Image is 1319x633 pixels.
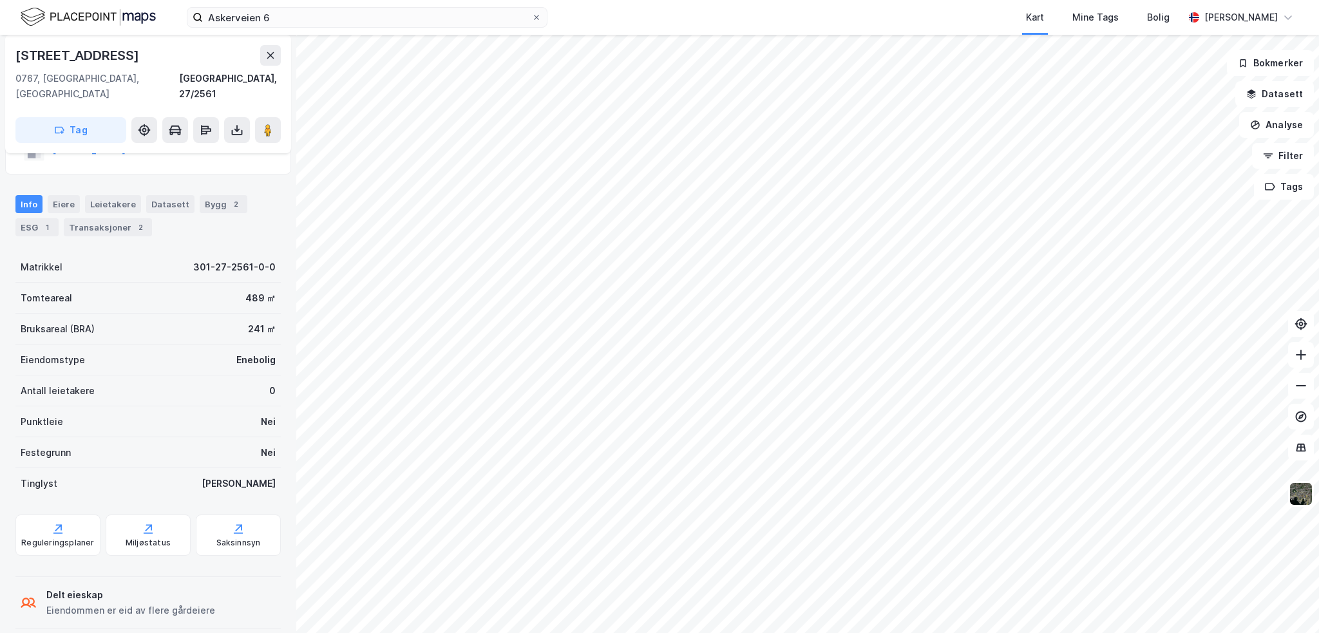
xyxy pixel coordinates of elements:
[1072,10,1119,25] div: Mine Tags
[21,352,85,368] div: Eiendomstype
[1147,10,1170,25] div: Bolig
[126,538,171,548] div: Miljøstatus
[229,198,242,211] div: 2
[1235,81,1314,107] button: Datasett
[269,383,276,399] div: 0
[15,71,179,102] div: 0767, [GEOGRAPHIC_DATA], [GEOGRAPHIC_DATA]
[216,538,261,548] div: Saksinnsyn
[200,195,247,213] div: Bygg
[15,45,142,66] div: [STREET_ADDRESS]
[21,538,94,548] div: Reguleringsplaner
[15,195,43,213] div: Info
[203,8,531,27] input: Søk på adresse, matrikkel, gårdeiere, leietakere eller personer
[1227,50,1314,76] button: Bokmerker
[1252,143,1314,169] button: Filter
[21,290,72,306] div: Tomteareal
[1255,571,1319,633] iframe: Chat Widget
[85,195,141,213] div: Leietakere
[41,221,53,234] div: 1
[1254,174,1314,200] button: Tags
[134,221,147,234] div: 2
[48,195,80,213] div: Eiere
[248,321,276,337] div: 241 ㎡
[1255,571,1319,633] div: Kontrollprogram for chat
[261,445,276,460] div: Nei
[236,352,276,368] div: Enebolig
[46,587,215,603] div: Delt eieskap
[193,260,276,275] div: 301-27-2561-0-0
[146,195,195,213] div: Datasett
[21,476,57,491] div: Tinglyst
[15,218,59,236] div: ESG
[21,445,71,460] div: Festegrunn
[21,6,156,28] img: logo.f888ab2527a4732fd821a326f86c7f29.svg
[21,260,62,275] div: Matrikkel
[179,71,281,102] div: [GEOGRAPHIC_DATA], 27/2561
[1239,112,1314,138] button: Analyse
[261,414,276,430] div: Nei
[245,290,276,306] div: 489 ㎡
[46,603,215,618] div: Eiendommen er eid av flere gårdeiere
[1204,10,1278,25] div: [PERSON_NAME]
[21,321,95,337] div: Bruksareal (BRA)
[1289,482,1313,506] img: 9k=
[21,383,95,399] div: Antall leietakere
[1026,10,1044,25] div: Kart
[15,117,126,143] button: Tag
[202,476,276,491] div: [PERSON_NAME]
[21,414,63,430] div: Punktleie
[64,218,152,236] div: Transaksjoner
